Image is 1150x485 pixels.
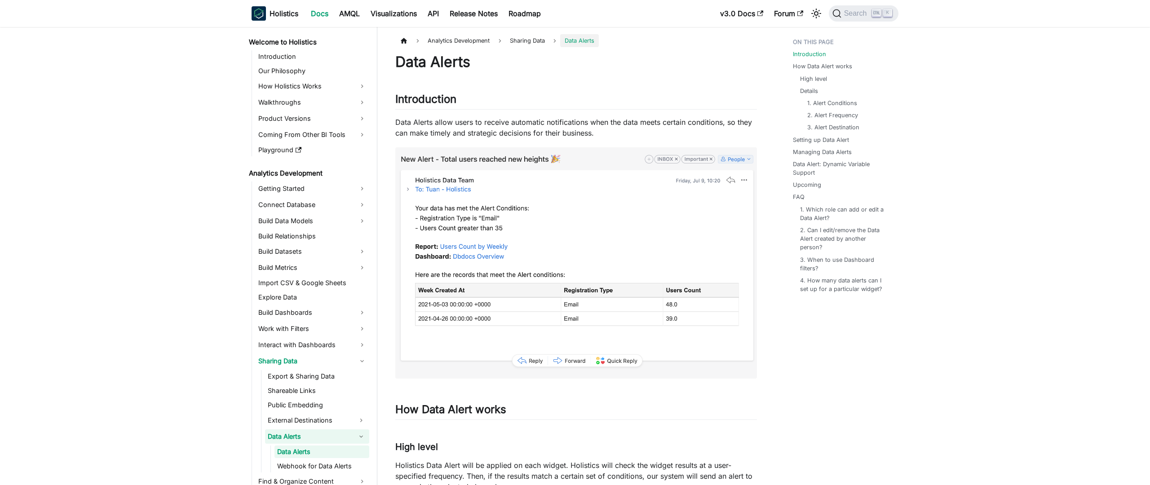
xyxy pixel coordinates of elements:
[256,181,369,196] a: Getting Started
[807,111,858,119] a: 2. Alert Frequency
[274,460,369,472] a: Webhook for Data Alerts
[422,6,444,21] a: API
[807,99,857,107] a: 1. Alert Conditions
[395,53,757,71] h1: Data Alerts
[883,9,892,17] kbd: K
[353,429,369,444] button: Collapse sidebar category 'Data Alerts'
[252,6,298,21] a: HolisticsHolistics
[256,65,369,77] a: Our Philosophy
[800,226,889,252] a: 2. Can I edit/remove the Data Alert created by another person?
[270,8,298,19] b: Holistics
[256,260,369,275] a: Build Metrics
[274,445,369,458] a: Data Alerts
[256,111,369,126] a: Product Versions
[265,399,369,411] a: Public Embedding
[395,147,757,378] img: Example of an email alert
[353,413,369,428] button: Expand sidebar category 'External Destinations'
[252,6,266,21] img: Holistics
[395,34,757,47] nav: Breadcrumbs
[560,34,599,47] span: Data Alerts
[256,79,369,93] a: How Holistics Works
[256,338,369,352] a: Interact with Dashboards
[243,27,377,485] nav: Docs sidebar
[800,75,827,83] a: High level
[807,123,859,132] a: 3. Alert Destination
[800,276,889,293] a: 4. How many data alerts can I set up for a particular widget?
[256,95,369,110] a: Walkthroughs
[256,214,369,228] a: Build Data Models
[793,136,849,144] a: Setting up Data Alert
[365,6,422,21] a: Visualizations
[265,370,369,383] a: Export & Sharing Data
[793,181,821,189] a: Upcoming
[800,205,889,222] a: 1. Which role can add or edit a Data Alert?
[800,256,889,273] a: 3. When to use Dashboard filters?
[793,148,852,156] a: Managing Data Alerts
[809,6,823,21] button: Switch between dark and light mode (currently light mode)
[715,6,769,21] a: v3.0 Docs
[256,305,369,320] a: Build Dashboards
[256,230,369,242] a: Build Relationships
[793,193,805,201] a: FAQ
[256,244,369,259] a: Build Datasets
[256,354,369,368] a: Sharing Data
[505,34,549,47] span: Sharing Data
[265,384,369,397] a: Shareable Links
[334,6,365,21] a: AMQL
[395,93,757,110] h2: Introduction
[265,429,353,444] a: Data Alerts
[256,144,369,156] a: Playground
[246,36,369,48] a: Welcome to Holistics
[503,6,546,21] a: Roadmap
[256,128,369,142] a: Coming From Other BI Tools
[395,117,757,138] p: Data Alerts allow users to receive automatic notifications when the data meets certain conditions...
[395,441,757,453] h3: High level
[793,160,893,177] a: Data Alert: Dynamic Variable Support
[444,6,503,21] a: Release Notes
[800,87,818,95] a: Details
[246,167,369,180] a: Analytics Development
[256,198,369,212] a: Connect Database
[265,413,353,428] a: External Destinations
[256,277,369,289] a: Import CSV & Google Sheets
[829,5,898,22] button: Search (Ctrl+K)
[841,9,872,18] span: Search
[395,403,757,420] h2: How Data Alert works
[395,34,412,47] a: Home page
[256,322,369,336] a: Work with Filters
[256,291,369,304] a: Explore Data
[423,34,494,47] span: Analytics Development
[256,50,369,63] a: Introduction
[305,6,334,21] a: Docs
[793,62,852,71] a: How Data Alert works
[793,50,826,58] a: Introduction
[769,6,809,21] a: Forum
